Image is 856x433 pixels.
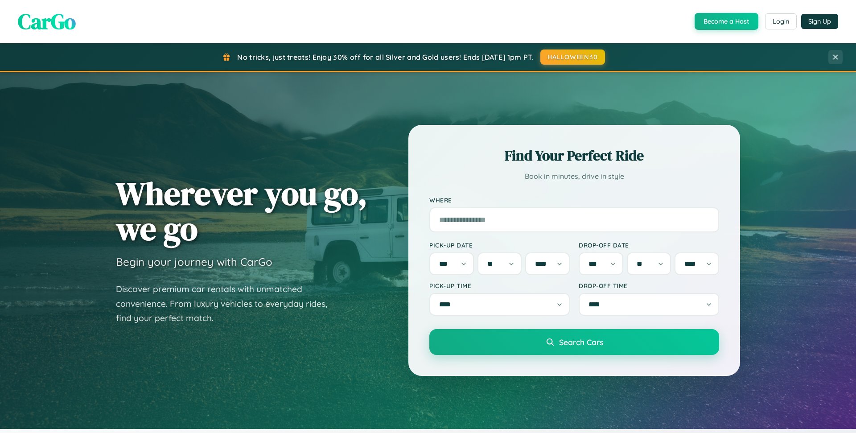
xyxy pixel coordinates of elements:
[695,13,758,30] button: Become a Host
[429,282,570,289] label: Pick-up Time
[765,13,797,29] button: Login
[116,282,339,326] p: Discover premium car rentals with unmatched convenience. From luxury vehicles to everyday rides, ...
[429,241,570,249] label: Pick-up Date
[579,241,719,249] label: Drop-off Date
[579,282,719,289] label: Drop-off Time
[429,196,719,204] label: Where
[116,255,272,268] h3: Begin your journey with CarGo
[116,176,367,246] h1: Wherever you go, we go
[429,329,719,355] button: Search Cars
[237,53,533,62] span: No tricks, just treats! Enjoy 30% off for all Silver and Gold users! Ends [DATE] 1pm PT.
[429,170,719,183] p: Book in minutes, drive in style
[540,49,605,65] button: HALLOWEEN30
[801,14,838,29] button: Sign Up
[559,337,603,347] span: Search Cars
[18,7,76,36] span: CarGo
[429,146,719,165] h2: Find Your Perfect Ride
